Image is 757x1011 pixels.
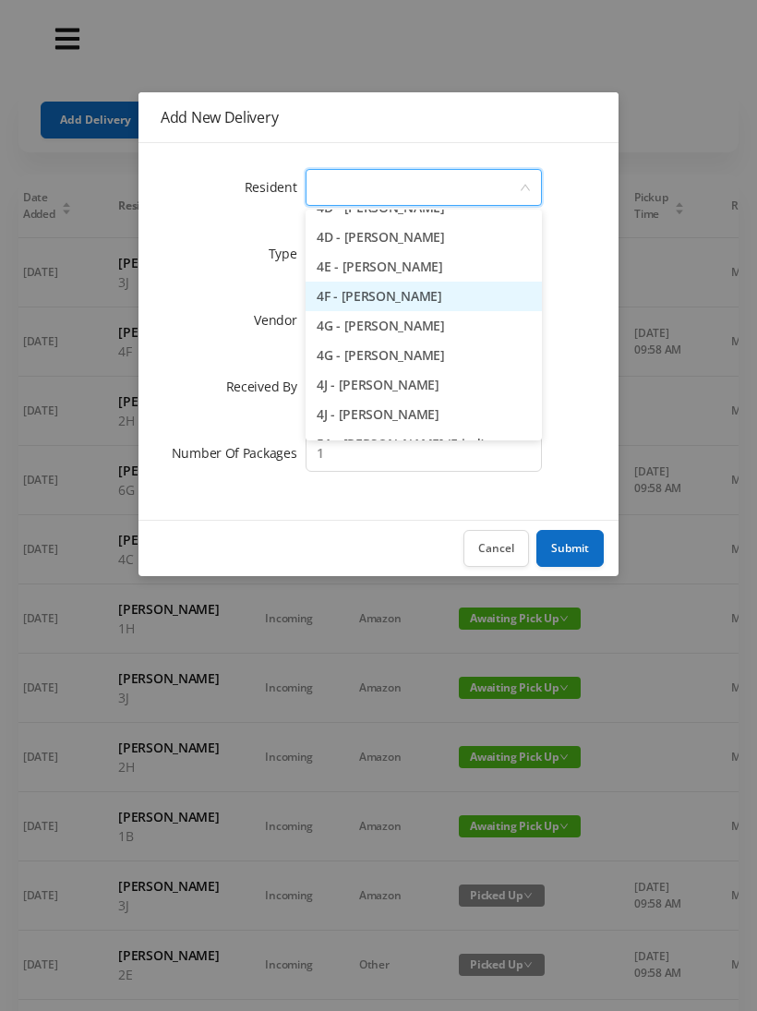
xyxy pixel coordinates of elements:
li: 4G - [PERSON_NAME] [306,311,542,341]
label: Type [269,245,306,262]
li: 4F - [PERSON_NAME] [306,282,542,311]
button: Submit [536,530,604,567]
li: 5A - [PERSON_NAME] (Fried) [306,429,542,459]
li: 4J - [PERSON_NAME] [306,370,542,400]
form: Add New Delivery [161,165,596,475]
i: icon: down [520,182,531,195]
label: Received By [226,378,306,395]
label: Number Of Packages [172,444,306,462]
button: Cancel [463,530,529,567]
div: Add New Delivery [161,107,596,127]
label: Vendor [254,311,306,329]
li: 4J - [PERSON_NAME] [306,400,542,429]
li: 4E - [PERSON_NAME] [306,252,542,282]
label: Resident [245,178,306,196]
li: 4G - [PERSON_NAME] [306,341,542,370]
li: 4D - [PERSON_NAME] [306,223,542,252]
